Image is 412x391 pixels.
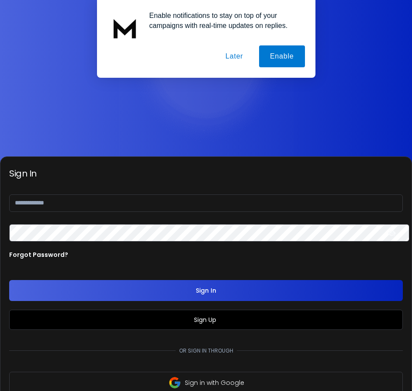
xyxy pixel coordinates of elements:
[9,280,403,301] button: Sign In
[107,10,142,45] img: notification icon
[185,378,244,387] p: Sign in with Google
[194,315,218,324] a: Sign Up
[215,45,254,67] button: Later
[259,45,305,67] button: Enable
[9,167,403,180] h3: Sign In
[142,10,305,31] div: Enable notifications to stay on top of your campaigns with real-time updates on replies.
[176,347,237,354] p: Or sign in through
[9,250,68,259] p: Forgot Password?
